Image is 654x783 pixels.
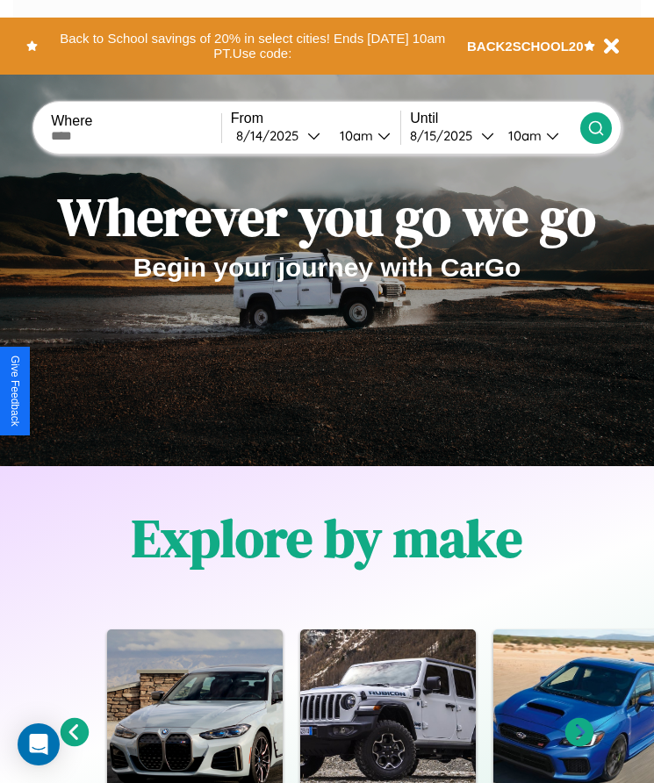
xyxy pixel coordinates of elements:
[231,111,401,126] label: From
[9,356,21,427] div: Give Feedback
[410,111,580,126] label: Until
[236,127,307,144] div: 8 / 14 / 2025
[499,127,546,144] div: 10am
[410,127,481,144] div: 8 / 15 / 2025
[326,126,401,145] button: 10am
[132,502,522,574] h1: Explore by make
[467,39,584,54] b: BACK2SCHOOL20
[51,113,221,129] label: Where
[18,723,60,765] div: Open Intercom Messenger
[331,127,377,144] div: 10am
[231,126,326,145] button: 8/14/2025
[38,26,467,66] button: Back to School savings of 20% in select cities! Ends [DATE] 10am PT.Use code:
[494,126,580,145] button: 10am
